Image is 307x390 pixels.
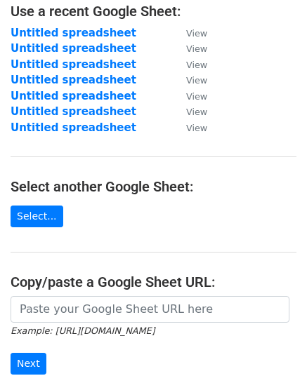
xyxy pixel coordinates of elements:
input: Paste your Google Sheet URL here [11,296,289,323]
small: View [186,107,207,117]
small: View [186,43,207,54]
a: View [172,58,207,71]
a: Untitled spreadsheet [11,121,136,134]
a: Untitled spreadsheet [11,74,136,86]
a: View [172,74,207,86]
a: View [172,121,207,134]
small: View [186,60,207,70]
h4: Copy/paste a Google Sheet URL: [11,274,296,290]
small: View [186,123,207,133]
input: Next [11,353,46,375]
iframe: Chat Widget [237,323,307,390]
a: View [172,42,207,55]
small: View [186,75,207,86]
a: View [172,27,207,39]
small: Example: [URL][DOMAIN_NAME] [11,325,155,336]
a: Untitled spreadsheet [11,42,136,55]
small: View [186,28,207,39]
a: Untitled spreadsheet [11,105,136,118]
h4: Select another Google Sheet: [11,178,296,195]
a: View [172,90,207,102]
a: Untitled spreadsheet [11,27,136,39]
a: Untitled spreadsheet [11,90,136,102]
small: View [186,91,207,102]
h4: Use a recent Google Sheet: [11,3,296,20]
a: View [172,105,207,118]
a: Untitled spreadsheet [11,58,136,71]
a: Select... [11,206,63,227]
